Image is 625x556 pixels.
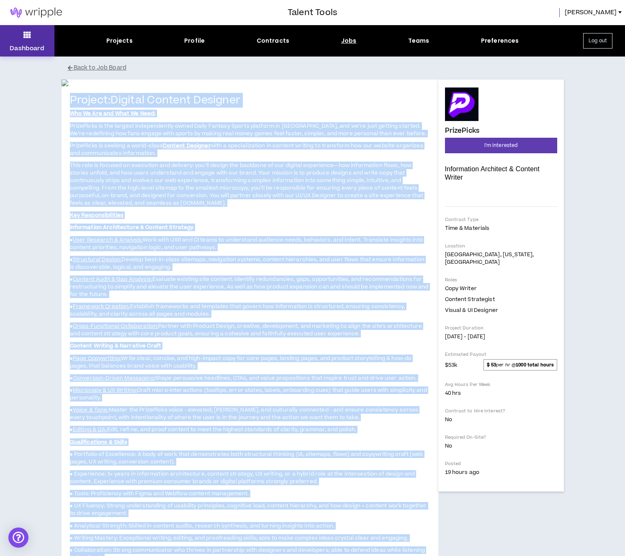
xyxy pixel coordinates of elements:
span: Visual & UI Designer [445,306,498,314]
span: Evaluate existing site content. Identify redundancies, gaps, opportunities, and recommendations f... [70,275,429,298]
span: Page Copywriting: [73,355,121,362]
p: Estimated Payout [445,351,557,358]
span: Copy Writer [445,285,477,292]
p: Roles [445,277,557,283]
strong: Content Designer [162,142,211,149]
span: User Research & Analysis: [73,236,143,244]
span: ● [70,386,73,394]
span: Write clear, concise, and high-impact copy for core pages, landing pages, and product storytellin... [70,355,412,370]
p: [DATE] - [DATE] [445,333,557,340]
span: This role is focused on execution and delivery: you’ll design the backbone of our digital experie... [70,162,423,207]
span: Establish frameworks and templates that govern how information is structured, ensuring consistenc... [70,303,405,318]
span: ● Tools: Proficiency with Figma and Webflow content management. [70,490,249,497]
div: Preferences [481,36,519,45]
div: Contracts [257,36,289,45]
span: ● [70,406,73,414]
p: No [445,442,557,450]
div: Open Intercom Messenger [8,528,28,548]
span: Content Audit & Gap Analysis: [73,275,152,283]
p: Location [445,243,557,249]
p: 19 hours ago [445,468,557,476]
p: 40 hrs [445,389,557,397]
span: Framework Creation: [73,303,130,310]
p: [GEOGRAPHIC_DATA], [US_STATE], [GEOGRAPHIC_DATA] [445,251,557,266]
span: PrizePicks is the largest independently owned Daily Fantasy Sports platform in [GEOGRAPHIC_DATA],... [70,122,427,137]
span: [PERSON_NAME] [565,8,617,17]
span: PrizePicks is seeking a world-class [70,142,163,149]
span: ● [70,322,73,330]
button: Back to Job Board [68,61,570,75]
span: ● [70,303,73,310]
p: Dashboard [10,44,44,53]
span: Editing & QA: [73,426,107,433]
span: ● Experience: 5+ years in information architecture, content strategy, UX writing, or a hybrid rol... [70,470,415,485]
span: Content Strategist [445,296,495,303]
span: Develop best-in-class sitemaps, navigation systems, content hierarchies, and user flows that ensu... [70,256,424,271]
span: $53k [445,360,457,370]
p: Time & Materials [445,224,557,232]
span: per hr @ [484,359,557,370]
div: Teams [408,36,430,45]
span: ● UX Fluency: Strong understanding of usability principles, cognitive load, content hierarchy, an... [70,502,427,517]
span: Partner with Product Design, creative, development, and marketing to align the site's architectur... [70,322,422,337]
span: ● [70,374,73,382]
span: Conversion-Driven Messaging: [73,374,155,382]
span: ● [70,355,73,362]
span: ● Analytical Strength: Skilled in content audits, research synthesis, and turning insights into a... [70,522,335,530]
p: Required On-Site? [445,434,557,440]
span: Voice & Tone: [73,406,109,414]
span: ● [70,236,73,244]
span: ● Writing Mastery: Exceptional writing, editing, and proofreading skills; able to make complex id... [70,534,409,542]
strong: Who We Are and What We Need: [70,110,156,117]
span: Structural Design: [73,256,122,263]
div: Projects [106,36,133,45]
span: ● [70,426,73,433]
strong: Content Writing & Narrative Craft [70,342,162,350]
h4: PrizePicks [445,127,480,134]
strong: $ 53 [487,362,496,368]
button: Log out [583,33,612,49]
p: Project Duration [445,325,557,331]
p: Posted [445,461,557,467]
p: Contract to Hire Interest? [445,408,557,414]
img: zP7l9CrXqebduUtNQWoZQrnVrNNZCLEnQJWiEBOy.png [62,80,438,86]
p: Contract Type [445,216,557,223]
span: with a specialization in content writing to transform how our website organizes and communicates ... [70,142,423,157]
span: Microcopy & UX Writing: [73,386,137,394]
span: Edit, refi ne, and proof content to meet the highest standards of clarity, grammar, and polish. [107,426,356,433]
div: Profile [184,36,205,45]
strong: Key Responsibilities [70,211,124,219]
span: Craft micro-interactions (tooltips, error states, labels, onboarding cues) that guide users with ... [70,386,427,402]
p: Avg Hours Per Week [445,381,557,388]
span: Master the PrizePicks voice - elevated, [PERSON_NAME], and culturally connected - and ensure cons... [70,406,419,421]
strong: Information Architecture & Content Strategy [70,224,194,231]
span: I'm Interested [484,142,518,149]
strong: Qualifications & Skills [70,438,127,446]
h4: Project: Digital Content Designer [70,95,430,107]
h3: Talent Tools [288,6,337,19]
span: Shape persuasive headlines, CTAs, and value propositions that inspire trust and drive user action. [155,374,417,382]
p: Information Architect & Content Writer [445,165,557,182]
span: ● [70,256,73,263]
button: I'm Interested [445,138,557,153]
span: Work with UXR and CI teams to understand audience needs, behaviors, and intent. Translate insight... [70,236,423,251]
span: ● [70,275,73,283]
span: ● Portfolio of Excellence: A body of work that demonstrates both structural thinking (IA, sitemap... [70,450,423,466]
span: Cross-Functional Collaboration: [73,322,158,330]
p: No [445,416,557,423]
strong: 1000 total hours [516,362,554,368]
